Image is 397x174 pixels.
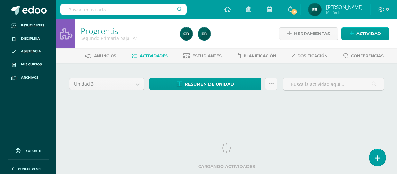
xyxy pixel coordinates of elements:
a: Disciplina [5,32,51,45]
span: Archivos [21,75,38,80]
input: Busca un usuario... [60,4,186,15]
span: Estudiantes [192,53,222,58]
a: Actividad [341,27,389,40]
span: Resumen de unidad [185,78,234,90]
img: 5c384eb2ea0174d85097e364ebdd71e5.png [198,27,211,40]
a: Resumen de unidad [149,78,262,90]
span: Actividades [140,53,168,58]
span: Mi Perfil [326,10,363,15]
span: Anuncios [94,53,116,58]
h1: Progrentis [81,26,172,35]
span: Unidad 3 [74,78,127,90]
a: Planificación [237,51,276,61]
a: Unidad 3 [69,78,144,90]
span: Herramientas [294,28,330,40]
input: Busca la actividad aquí... [283,78,384,90]
a: Conferencias [343,51,384,61]
span: Soporte [26,148,41,153]
a: Progrentis [81,25,118,36]
span: Actividad [356,28,381,40]
a: Estudiantes [183,51,222,61]
img: 19436fc6d9716341a8510cf58c6830a2.png [180,27,193,40]
span: Disciplina [21,36,40,41]
span: Dosificación [297,53,328,58]
span: 195 [290,8,297,15]
a: Anuncios [85,51,116,61]
span: Planificación [244,53,276,58]
a: Actividades [132,51,168,61]
a: Archivos [5,71,51,84]
a: Mis cursos [5,58,51,71]
a: Estudiantes [5,19,51,32]
a: Herramientas [279,27,338,40]
a: Asistencia [5,45,51,58]
a: Soporte [8,142,49,158]
a: Dosificación [292,51,328,61]
span: Cerrar panel [18,167,42,171]
span: Asistencia [21,49,41,54]
label: Cargando actividades [69,164,384,169]
img: 5c384eb2ea0174d85097e364ebdd71e5.png [308,3,321,16]
span: [PERSON_NAME] [326,4,363,10]
span: Conferencias [351,53,384,58]
span: Mis cursos [21,62,42,67]
div: Segundo Primaria baja 'A' [81,35,172,41]
span: Estudiantes [21,23,44,28]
